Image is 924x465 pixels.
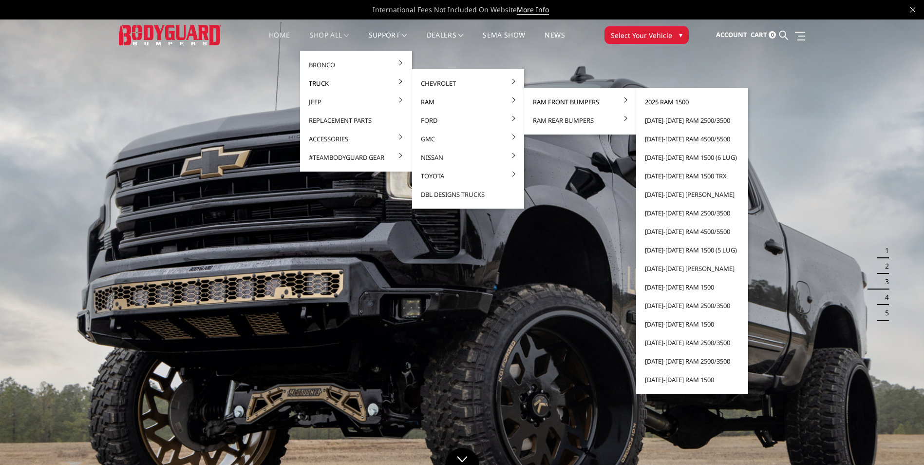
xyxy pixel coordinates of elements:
span: ▾ [679,30,682,40]
iframe: Chat Widget [875,418,924,465]
a: Home [269,32,290,51]
a: [DATE]-[DATE] Ram 1500 TRX [640,167,744,185]
a: [DATE]-[DATE] [PERSON_NAME] [640,259,744,278]
a: Support [369,32,407,51]
button: Select Your Vehicle [604,26,689,44]
a: 2025 Ram 1500 [640,93,744,111]
a: [DATE]-[DATE] Ram 4500/5500 [640,130,744,148]
a: Ram [416,93,520,111]
span: 0 [769,31,776,39]
a: [DATE]-[DATE] Ram 1500 (6 lug) [640,148,744,167]
a: SEMA Show [483,32,525,51]
button: 3 of 5 [879,274,889,290]
a: [DATE]-[DATE] Ram 1500 (5 lug) [640,241,744,259]
a: Toyota [416,167,520,185]
a: [DATE]-[DATE] Ram 4500/5500 [640,222,744,241]
a: Cart 0 [751,22,776,48]
a: [DATE]-[DATE] [PERSON_NAME] [640,185,744,204]
a: Account [716,22,747,48]
a: shop all [310,32,349,51]
a: #TeamBodyguard Gear [304,148,408,167]
a: Ram Front Bumpers [528,93,632,111]
a: Replacement Parts [304,111,408,130]
a: [DATE]-[DATE] Ram 1500 [640,278,744,296]
a: More Info [517,5,549,15]
span: Cart [751,30,767,39]
a: [DATE]-[DATE] Ram 2500/3500 [640,352,744,370]
button: 2 of 5 [879,258,889,274]
span: Account [716,30,747,39]
a: [DATE]-[DATE] Ram 1500 [640,370,744,389]
button: 5 of 5 [879,305,889,321]
a: Click to Down [445,448,479,465]
a: Ram Rear Bumpers [528,111,632,130]
a: [DATE]-[DATE] Ram 2500/3500 [640,296,744,315]
a: Accessories [304,130,408,148]
span: Select Your Vehicle [611,30,672,40]
a: [DATE]-[DATE] Ram 2500/3500 [640,333,744,352]
a: [DATE]-[DATE] Ram 2500/3500 [640,204,744,222]
img: BODYGUARD BUMPERS [119,25,221,45]
a: Dealers [427,32,464,51]
a: Bronco [304,56,408,74]
button: 1 of 5 [879,243,889,258]
a: Truck [304,74,408,93]
a: Nissan [416,148,520,167]
a: News [545,32,565,51]
a: Jeep [304,93,408,111]
a: Chevrolet [416,74,520,93]
a: Ford [416,111,520,130]
a: DBL Designs Trucks [416,185,520,204]
a: GMC [416,130,520,148]
a: [DATE]-[DATE] Ram 1500 [640,315,744,333]
a: [DATE]-[DATE] Ram 2500/3500 [640,111,744,130]
button: 4 of 5 [879,290,889,305]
